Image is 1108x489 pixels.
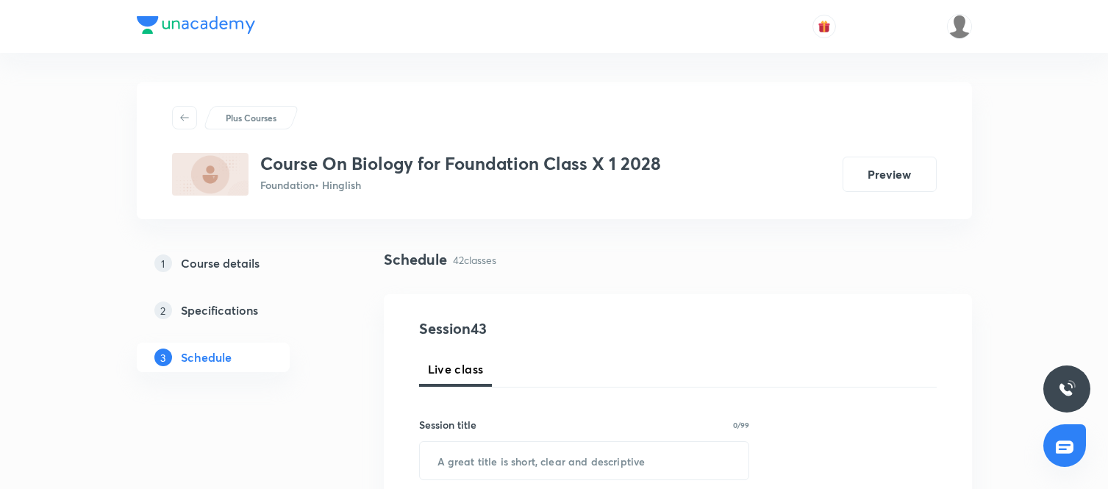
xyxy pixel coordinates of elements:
[181,301,258,319] h5: Specifications
[733,421,749,429] p: 0/99
[419,318,687,340] h4: Session 43
[818,20,831,33] img: avatar
[420,442,749,479] input: A great title is short, clear and descriptive
[137,249,337,278] a: 1Course details
[172,153,249,196] img: 1BE43226-E5B3-4483-90CE-F2878367EEDC_plus.png
[181,349,232,366] h5: Schedule
[419,417,476,432] h6: Session title
[428,360,484,378] span: Live class
[181,254,260,272] h5: Course details
[812,15,836,38] button: avatar
[137,16,255,34] img: Company Logo
[137,16,255,38] a: Company Logo
[226,111,276,124] p: Plus Courses
[137,296,337,325] a: 2Specifications
[260,177,661,193] p: Foundation • Hinglish
[154,254,172,272] p: 1
[1058,380,1076,398] img: ttu
[154,301,172,319] p: 2
[947,14,972,39] img: Md Khalid Hasan Ansari
[154,349,172,366] p: 3
[453,252,496,268] p: 42 classes
[384,249,447,271] h4: Schedule
[260,153,661,174] h3: Course On Biology for Foundation Class X 1 2028
[843,157,937,192] button: Preview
